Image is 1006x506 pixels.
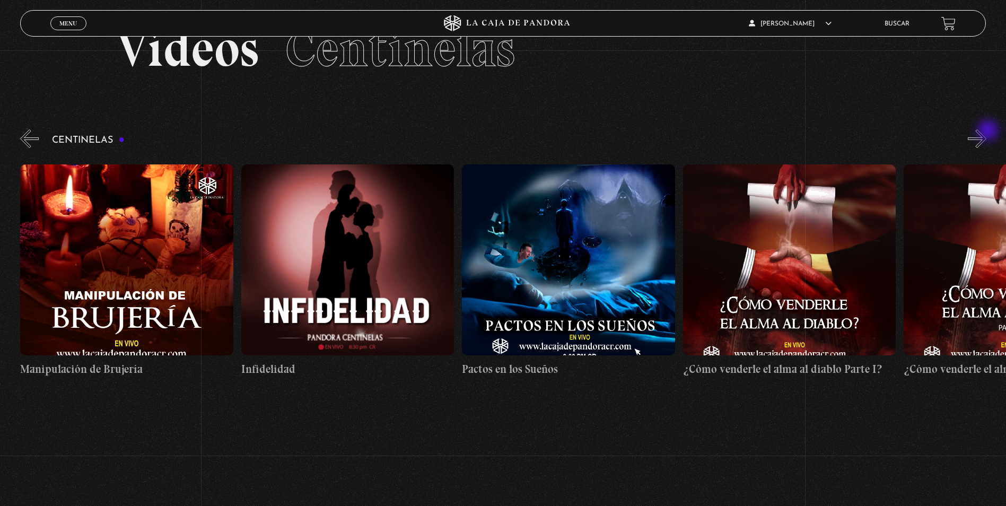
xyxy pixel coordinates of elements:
span: [PERSON_NAME] [749,21,832,27]
h4: Pactos en los Sueños [462,361,675,378]
h4: Infidelidad [241,361,454,378]
a: ¿Cómo venderle el alma al diablo Parte I? [683,156,896,386]
a: Manipulación de Brujería [20,156,233,386]
h4: Manipulación de Brujería [20,361,233,378]
h4: ¿Cómo venderle el alma al diablo Parte I? [683,361,896,378]
button: Next [968,129,986,148]
button: Previous [20,129,39,148]
a: Infidelidad [241,156,454,386]
a: View your shopping cart [941,16,956,31]
span: Centinelas [285,19,515,79]
a: Pactos en los Sueños [462,156,675,386]
h3: Centinelas [52,135,125,145]
span: Cerrar [56,29,81,37]
span: Menu [59,20,77,27]
h2: Videos [117,24,889,74]
a: Buscar [885,21,909,27]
